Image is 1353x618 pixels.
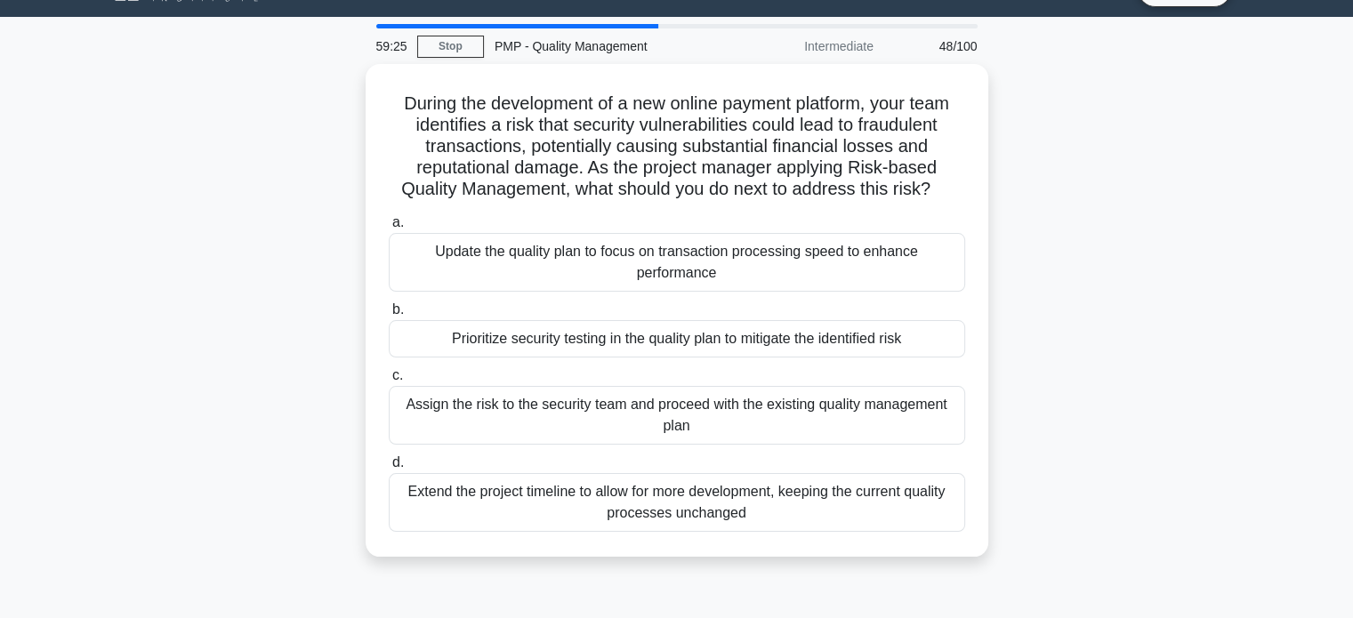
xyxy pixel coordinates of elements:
h5: During the development of a new online payment platform, your team identifies a risk that securit... [387,92,967,201]
div: Assign the risk to the security team and proceed with the existing quality management plan [389,386,965,445]
div: Intermediate [729,28,884,64]
div: Extend the project timeline to allow for more development, keeping the current quality processes ... [389,473,965,532]
div: Prioritize security testing in the quality plan to mitigate the identified risk [389,320,965,357]
span: d. [392,454,404,470]
div: PMP - Quality Management [484,28,729,64]
span: c. [392,367,403,382]
div: 59:25 [366,28,417,64]
div: 48/100 [884,28,988,64]
span: b. [392,301,404,317]
span: a. [392,214,404,229]
a: Stop [417,36,484,58]
div: Update the quality plan to focus on transaction processing speed to enhance performance [389,233,965,292]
